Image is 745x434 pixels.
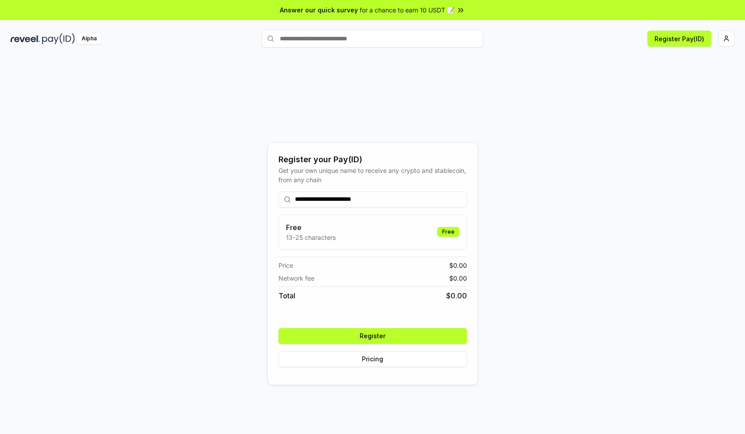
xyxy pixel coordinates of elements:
span: $ 0.00 [449,274,467,283]
span: $ 0.00 [449,261,467,270]
span: Price [278,261,293,270]
button: Register Pay(ID) [647,31,711,47]
span: $ 0.00 [446,290,467,301]
button: Register [278,328,467,344]
span: Total [278,290,295,301]
div: Free [437,227,459,237]
div: Register your Pay(ID) [278,153,467,166]
img: pay_id [42,33,75,44]
div: Alpha [77,33,102,44]
span: Network fee [278,274,314,283]
h3: Free [286,222,336,233]
p: 13-25 characters [286,233,336,242]
img: reveel_dark [11,33,40,44]
div: Get your own unique name to receive any crypto and stablecoin, from any chain [278,166,467,184]
button: Pricing [278,351,467,367]
span: for a chance to earn 10 USDT 📝 [360,5,455,15]
span: Answer our quick survey [280,5,358,15]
